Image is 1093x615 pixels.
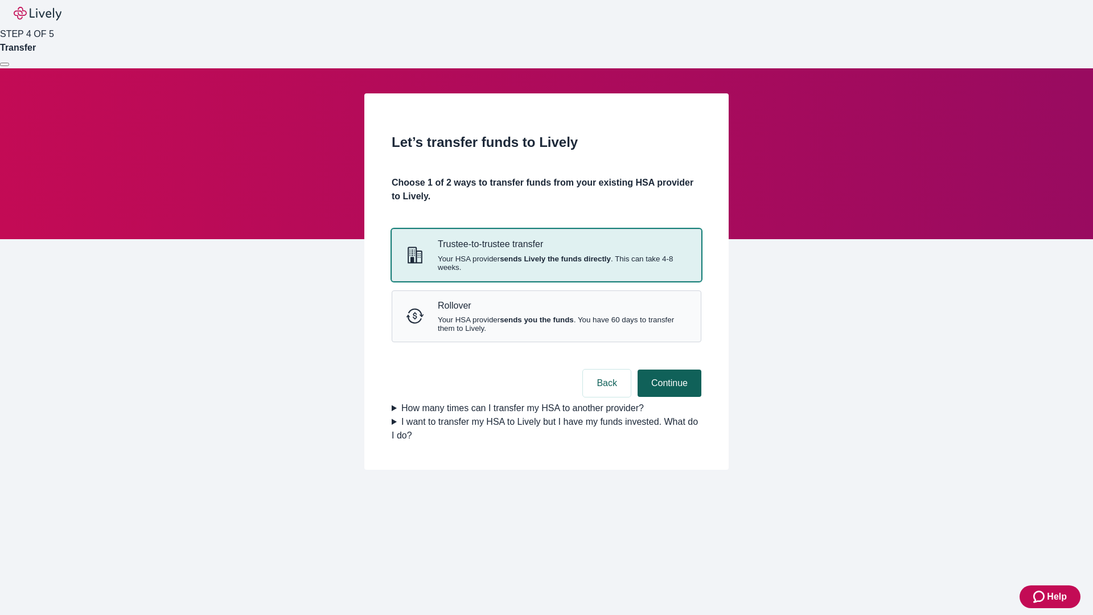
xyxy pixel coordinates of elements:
[392,176,701,203] h4: Choose 1 of 2 ways to transfer funds from your existing HSA provider to Lively.
[406,307,424,325] svg: Rollover
[500,315,574,324] strong: sends you the funds
[1047,590,1067,604] span: Help
[1020,585,1080,608] button: Zendesk support iconHelp
[638,370,701,397] button: Continue
[438,255,687,272] span: Your HSA provider . This can take 4-8 weeks.
[392,401,701,415] summary: How many times can I transfer my HSA to another provider?
[1033,590,1047,604] svg: Zendesk support icon
[438,315,687,333] span: Your HSA provider . You have 60 days to transfer them to Lively.
[392,132,701,153] h2: Let’s transfer funds to Lively
[392,229,701,280] button: Trustee-to-trusteeTrustee-to-trustee transferYour HSA providersends Lively the funds directly. Th...
[392,291,701,342] button: RolloverRolloverYour HSA providersends you the funds. You have 60 days to transfer them to Lively.
[14,7,61,20] img: Lively
[406,246,424,264] svg: Trustee-to-trustee
[438,300,687,311] p: Rollover
[438,239,687,249] p: Trustee-to-trustee transfer
[583,370,631,397] button: Back
[392,415,701,442] summary: I want to transfer my HSA to Lively but I have my funds invested. What do I do?
[500,255,611,263] strong: sends Lively the funds directly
